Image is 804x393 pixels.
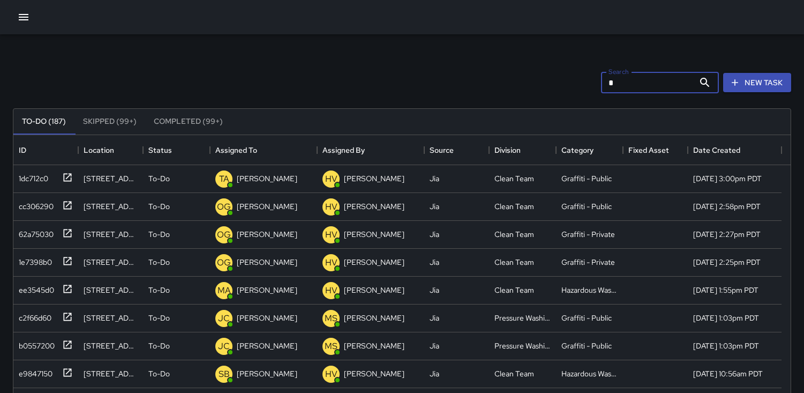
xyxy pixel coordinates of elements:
div: Graffiti - Private [561,257,615,268]
div: 18 10th Street [84,368,138,379]
div: 193 6th Street [84,229,138,240]
p: HV [325,368,337,381]
p: [PERSON_NAME] [344,340,404,351]
p: To-Do [148,340,170,351]
button: New Task [723,73,791,93]
div: Clean Team [494,229,534,240]
div: Location [84,135,114,165]
div: 1e7398b0 [14,253,52,268]
div: Jia [430,257,439,268]
div: Location [78,135,143,165]
div: 954 Howard Street [84,257,138,268]
p: [PERSON_NAME] [344,285,404,295]
div: ee3545d0 [14,280,54,295]
div: e9847150 [14,364,52,379]
p: [PERSON_NAME] [344,313,404,323]
div: c2f66d60 [14,308,51,323]
p: To-Do [148,313,170,323]
p: OG [217,256,231,269]
p: SB [219,368,230,381]
div: 62a75030 [14,225,54,240]
div: Assigned To [215,135,257,165]
p: HV [325,201,337,213]
p: MA [217,284,231,297]
div: Source [424,135,489,165]
div: cc306290 [14,197,54,212]
div: Jia [430,368,439,379]
p: [PERSON_NAME] [237,285,297,295]
p: To-Do [148,201,170,212]
div: Jia [430,313,439,323]
div: Hazardous Waste [561,368,618,379]
p: [PERSON_NAME] [237,201,297,212]
div: Jia [430,173,439,184]
p: HV [325,173,337,186]
p: To-Do [148,285,170,295]
div: Status [148,135,172,165]
div: 9/13/2025, 3:00pm PDT [693,173,762,184]
p: HV [325,284,337,297]
p: MS [325,340,337,353]
div: Fixed Asset [623,135,688,165]
p: [PERSON_NAME] [237,368,297,379]
div: Division [489,135,556,165]
div: 9/13/2025, 2:27pm PDT [693,229,761,240]
p: [PERSON_NAME] [237,173,297,184]
div: 9/13/2025, 1:03pm PDT [693,313,759,323]
button: Completed (99+) [145,109,231,135]
label: Search [608,67,629,76]
button: To-Do (187) [13,109,74,135]
p: To-Do [148,257,170,268]
button: Skipped (99+) [74,109,145,135]
div: Category [561,135,593,165]
div: Status [143,135,210,165]
div: 1098a Market Street [84,173,138,184]
p: [PERSON_NAME] [237,257,297,268]
div: 9/13/2025, 2:25pm PDT [693,257,761,268]
p: JC [218,340,230,353]
div: 9/13/2025, 1:55pm PDT [693,285,758,295]
div: Clean Team [494,368,534,379]
div: Assigned By [322,135,365,165]
div: Jia [430,229,439,240]
div: Jia [430,285,439,295]
div: Fixed Asset [628,135,669,165]
div: Jia [430,201,439,212]
p: To-Do [148,229,170,240]
div: ID [13,135,78,165]
p: OG [217,228,231,241]
div: Graffiti - Private [561,229,615,240]
p: [PERSON_NAME] [344,257,404,268]
div: Graffiti - Public [561,340,612,351]
div: Clean Team [494,285,534,295]
p: [PERSON_NAME] [237,340,297,351]
div: Clean Team [494,201,534,212]
p: [PERSON_NAME] [237,229,297,240]
p: JC [218,312,230,325]
div: Date Created [693,135,740,165]
div: 9/13/2025, 1:03pm PDT [693,340,759,351]
div: Jia [430,340,439,351]
div: 9/13/2025, 2:58pm PDT [693,201,761,212]
p: [PERSON_NAME] [344,201,404,212]
div: 1dc712c0 [14,169,48,184]
div: Assigned By [317,135,424,165]
p: [PERSON_NAME] [237,313,297,323]
p: To-Do [148,368,170,379]
p: [PERSON_NAME] [344,173,404,184]
div: Division [494,135,521,165]
p: MS [325,312,337,325]
p: To-Do [148,173,170,184]
div: Graffiti - Public [561,173,612,184]
p: HV [325,228,337,241]
div: Graffiti - Public [561,313,612,323]
div: Pressure Washing [494,340,551,351]
div: Date Created [688,135,782,165]
div: Clean Team [494,173,534,184]
div: Pressure Washing [494,313,551,323]
p: HV [325,256,337,269]
div: ID [19,135,26,165]
div: Source [430,135,454,165]
p: OG [217,201,231,213]
div: 1349 Mission Street [84,340,138,351]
